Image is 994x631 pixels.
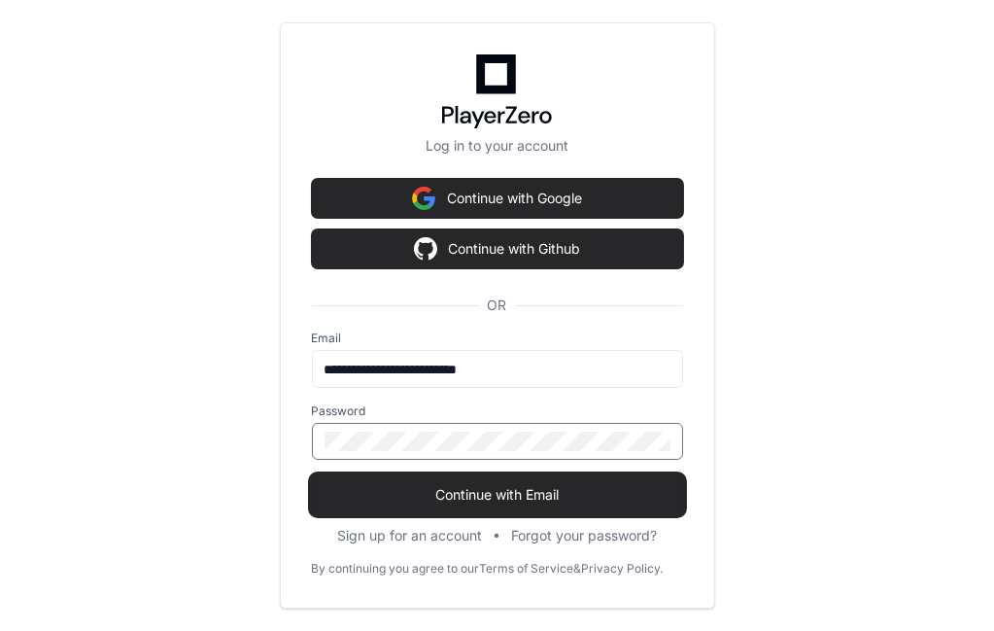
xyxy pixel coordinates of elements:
span: OR [480,296,515,315]
button: Sign up for an account [337,526,482,545]
button: Continue with Github [312,229,683,268]
button: Forgot your password? [511,526,657,545]
label: Email [312,331,683,346]
img: Sign in with google [412,179,435,218]
div: By continuing you agree to our [312,561,480,577]
a: Privacy Policy. [582,561,664,577]
label: Password [312,403,683,419]
div: & [574,561,582,577]
a: Terms of Service [480,561,574,577]
p: Log in to your account [312,136,683,156]
button: Continue with Email [312,475,683,514]
span: Continue with Email [312,485,683,505]
button: Continue with Google [312,179,683,218]
img: Sign in with google [414,229,437,268]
